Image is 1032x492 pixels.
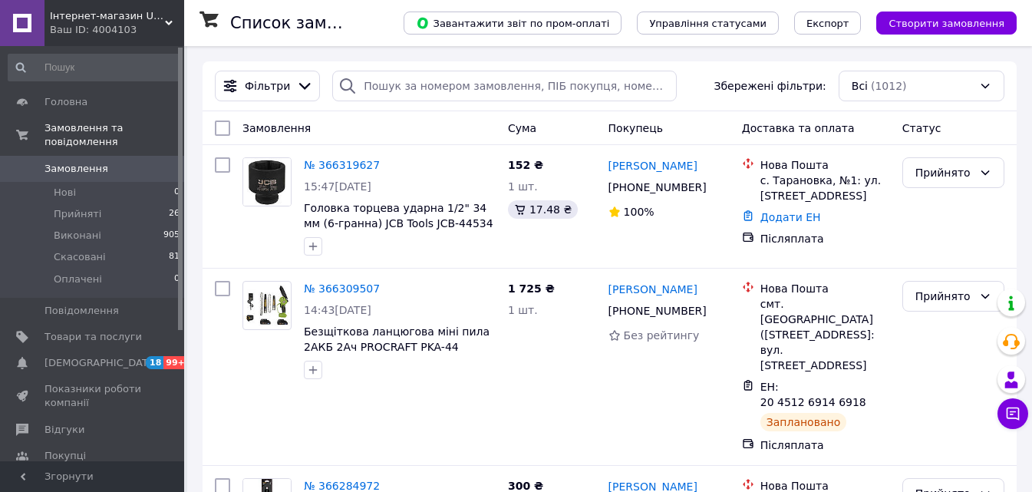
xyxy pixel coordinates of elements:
[794,12,862,35] button: Експорт
[45,304,119,318] span: Повідомлення
[304,304,371,316] span: 14:43[DATE]
[8,54,181,81] input: Пошук
[714,78,826,94] span: Збережені фільтри:
[508,180,538,193] span: 1 шт.
[605,177,710,198] div: [PHONE_NUMBER]
[242,281,292,330] a: Фото товару
[332,71,676,101] input: Пошук за номером замовлення, ПІБ покупця, номером телефону, Email, номером накладної
[605,300,710,322] div: [PHONE_NUMBER]
[508,122,536,134] span: Cума
[45,330,142,344] span: Товари та послуги
[174,272,180,286] span: 0
[45,121,184,149] span: Замовлення та повідомлення
[304,159,380,171] a: № 366319627
[54,186,76,200] span: Нові
[508,200,578,219] div: 17.48 ₴
[876,12,1017,35] button: Створити замовлення
[243,285,291,326] img: Фото товару
[915,288,973,305] div: Прийнято
[760,157,890,173] div: Нова Пошта
[174,186,180,200] span: 0
[54,207,101,221] span: Прийняті
[54,272,102,286] span: Оплачені
[508,159,543,171] span: 152 ₴
[649,18,767,29] span: Управління статусами
[508,282,555,295] span: 1 725 ₴
[404,12,622,35] button: Завантажити звіт по пром-оплаті
[45,423,84,437] span: Відгуки
[242,122,311,134] span: Замовлення
[45,356,158,370] span: [DEMOGRAPHIC_DATA]
[304,480,380,492] a: № 366284972
[304,282,380,295] a: № 366309507
[760,381,866,408] span: ЕН: 20 4512 6914 6918
[760,281,890,296] div: Нова Пошта
[624,206,654,218] span: 100%
[861,16,1017,28] a: Створити замовлення
[760,296,890,373] div: смт. [GEOGRAPHIC_DATA] ([STREET_ADDRESS]: вул. [STREET_ADDRESS]
[45,449,86,463] span: Покупці
[608,122,663,134] span: Покупець
[889,18,1004,29] span: Створити замовлення
[245,78,290,94] span: Фільтри
[163,229,180,243] span: 905
[760,413,847,431] div: Заплановано
[54,250,106,264] span: Скасовані
[304,180,371,193] span: 15:47[DATE]
[852,78,868,94] span: Всі
[997,398,1028,429] button: Чат з покупцем
[146,356,163,369] span: 18
[45,162,108,176] span: Замовлення
[742,122,855,134] span: Доставка та оплата
[45,95,87,109] span: Головна
[760,438,890,453] div: Післяплата
[871,80,907,92] span: (1012)
[230,14,386,32] h1: Список замовлень
[608,282,697,297] a: [PERSON_NAME]
[243,158,291,206] img: Фото товару
[902,122,941,134] span: Статус
[45,382,142,410] span: Показники роботи компанії
[608,158,697,173] a: [PERSON_NAME]
[304,202,493,229] a: Гoлoвкa тopцeвa удapнa 1/2" 34 мм (6-гранна) JCB Tools JCB-44534
[416,16,609,30] span: Завантажити звіт по пром-оплаті
[163,356,189,369] span: 99+
[50,23,184,37] div: Ваш ID: 4004103
[50,9,165,23] span: Інтернет-магазин UKaTools
[624,329,700,342] span: Без рейтингу
[54,229,101,243] span: Виконані
[508,304,538,316] span: 1 шт.
[508,480,543,492] span: 300 ₴
[760,231,890,246] div: Післяплата
[169,250,180,264] span: 81
[304,325,490,384] a: Безщіткова ланцюгова міні пила 2АКБ 2Ач PROCRAFT PKA-44 Brushless 2 шини/ланцюги на акумуляторі Г...
[760,173,890,203] div: с. Тарановка, №1: ул. [STREET_ADDRESS]
[806,18,849,29] span: Експорт
[637,12,779,35] button: Управління статусами
[242,157,292,206] a: Фото товару
[760,211,821,223] a: Додати ЕН
[915,164,973,181] div: Прийнято
[169,207,180,221] span: 26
